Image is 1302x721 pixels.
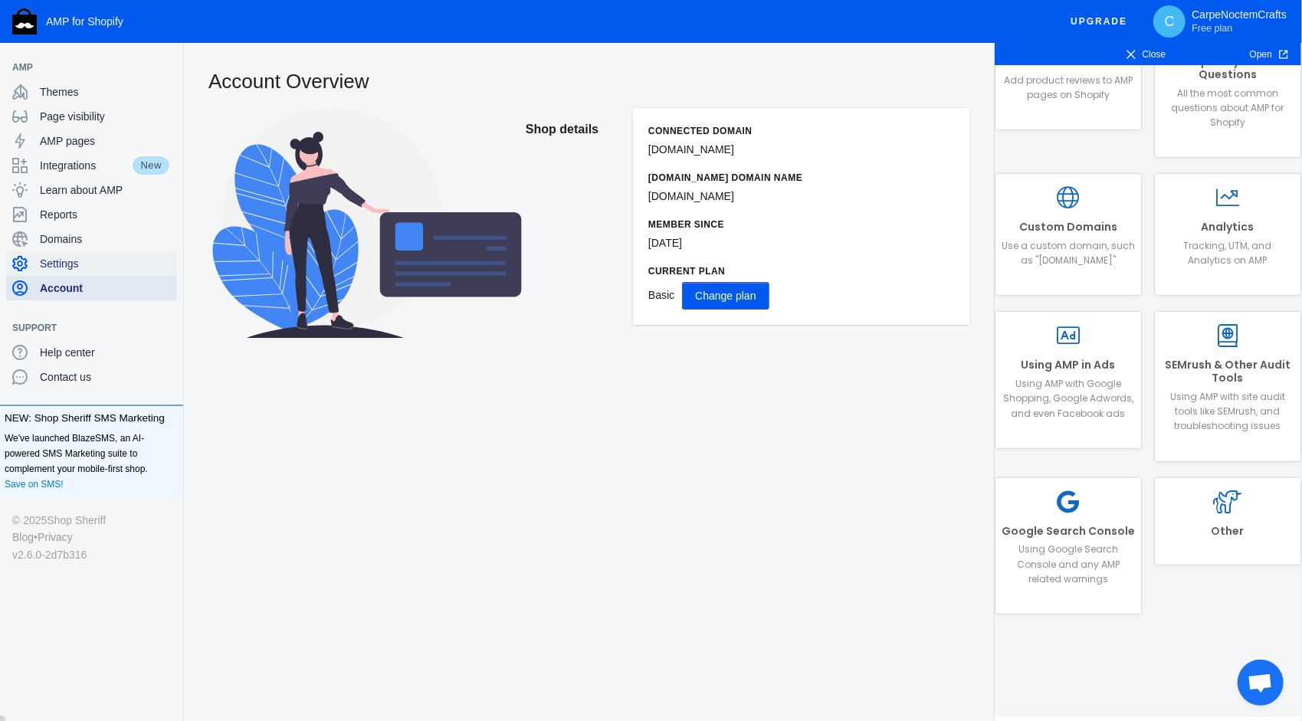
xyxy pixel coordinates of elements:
[40,84,171,100] span: Themes
[7,155,140,168] h2: Custom Domains
[6,129,177,153] a: AMP pages
[40,345,171,360] span: Help center
[166,323,300,368] p: Using AMP with site audit tools like SEMrush, and troubleshooting issues
[648,188,955,205] p: [DOMAIN_NAME]
[1238,660,1284,706] div: Chat öffnen
[6,104,177,129] a: Page visibility
[40,256,171,271] span: Settings
[6,153,177,178] a: IntegrationsNew
[6,178,177,202] a: Learn about AMP
[40,231,171,247] span: Domains
[208,67,970,95] h2: Account Overview
[6,202,177,227] a: Reports
[648,123,955,139] h6: Connected domain
[1250,47,1272,62] span: Open
[159,245,307,395] a: SEMrush & Other Audit Tools Using AMP with site audit tools like SEMrush, and troubleshooting issues
[6,251,177,276] a: Settings
[46,15,123,28] span: AMP for Shopify
[40,182,171,198] span: Learn about AMP
[1098,47,1192,62] span: Close
[7,7,140,36] p: Add product reviews to AMP pages on Shopify
[156,325,180,331] button: Add a sales channel
[166,155,300,168] h2: Analytics
[40,280,171,296] span: Account
[7,476,140,520] p: Using Google Search Console and any AMP related warnings
[40,158,131,173] span: Integrations
[166,293,300,319] h2: SEMrush & Other Audit Tools
[695,290,756,302] span: Change plan
[1192,22,1232,34] span: Free plan
[648,235,955,251] p: [DATE]
[6,227,177,251] a: Domains
[40,207,171,222] span: Reports
[131,155,171,176] span: New
[166,172,300,202] p: Tracking, UTM, and Analytics on AMP
[159,411,307,500] a: Other
[648,142,955,158] p: [DOMAIN_NAME]
[7,172,140,202] p: Use a custom domain, such as "[DOMAIN_NAME]"
[159,107,307,230] a: Analytics Tracking, UTM, and Analytics on AMP
[166,20,300,64] p: All the most common questions about AMP for Shopify
[648,289,674,301] span: Basic
[526,108,618,151] h2: Shop details
[682,282,769,310] button: Change plan
[1192,8,1287,34] p: CarpeNoctemCrafts
[1071,8,1127,35] span: Upgrade
[1162,14,1177,29] span: C
[7,293,140,306] h2: Using AMP in Ads
[166,459,300,472] h2: Other
[156,64,180,70] button: Add a sales channel
[12,60,156,75] span: AMP
[648,217,955,232] h6: Member since
[648,264,955,279] h6: Current Plan
[6,365,177,389] a: Contact us
[40,369,171,385] span: Contact us
[40,133,171,149] span: AMP pages
[6,80,177,104] a: Themes
[7,310,140,355] p: Using AMP with Google Shopping, Google Adwords, and even Facebook ads
[7,459,140,472] h2: Google Search Console
[1058,8,1140,36] button: Upgrade
[12,320,156,336] span: Support
[6,276,177,300] a: Account
[12,8,37,34] img: Shop Sheriff Logo
[648,170,955,185] h6: [DOMAIN_NAME] domain name
[40,109,171,124] span: Page visibility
